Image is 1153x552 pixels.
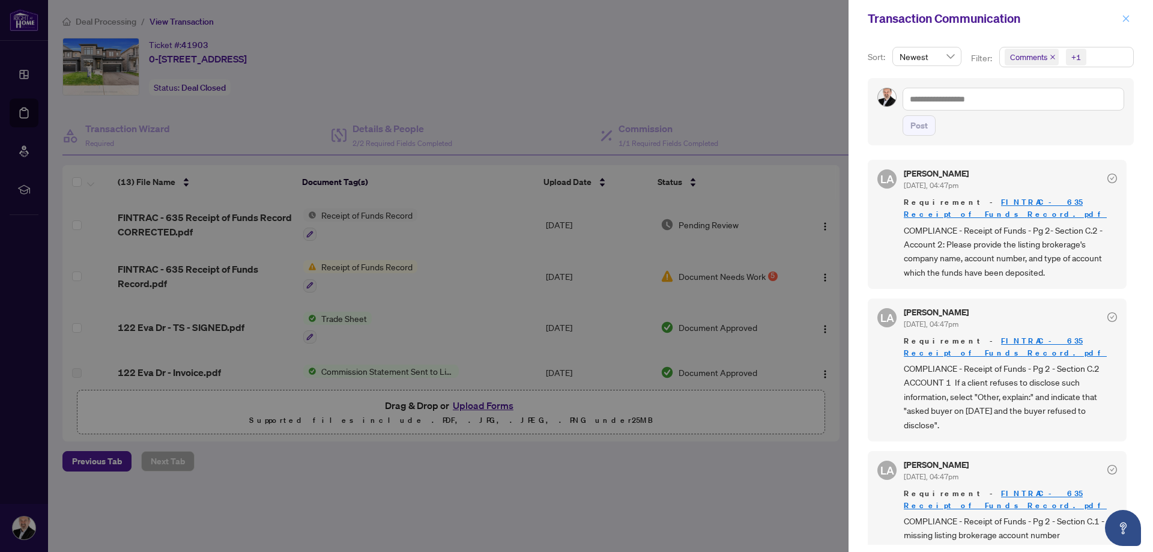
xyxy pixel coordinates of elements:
[904,223,1117,280] span: COMPLIANCE - Receipt of Funds - Pg 2- Section C.2 - Account 2: Please provide the listing brokera...
[904,320,958,329] span: [DATE], 04:47pm
[1005,49,1059,65] span: Comments
[1105,510,1141,546] button: Open asap
[904,461,969,469] h5: [PERSON_NAME]
[971,52,994,65] p: Filter:
[1107,174,1117,183] span: check-circle
[904,488,1117,512] span: Requirement -
[903,115,936,136] button: Post
[904,514,1117,542] span: COMPLIANCE - Receipt of Funds - Pg 2 - Section C.1 - missing listing brokerage account number
[904,169,969,178] h5: [PERSON_NAME]
[1122,14,1130,23] span: close
[904,362,1117,432] span: COMPLIANCE - Receipt of Funds - Pg 2 - Section C.2 ACCOUNT 1 If a client refuses to disclose such...
[1107,312,1117,322] span: check-circle
[1050,54,1056,60] span: close
[1071,51,1081,63] div: +1
[880,309,894,326] span: LA
[904,472,958,481] span: [DATE], 04:47pm
[880,462,894,479] span: LA
[1107,465,1117,475] span: check-circle
[878,88,896,106] img: Profile Icon
[904,181,958,190] span: [DATE], 04:47pm
[904,335,1117,359] span: Requirement -
[904,196,1117,220] span: Requirement -
[900,47,954,65] span: Newest
[1010,51,1047,63] span: Comments
[880,171,894,187] span: LA
[904,308,969,317] h5: [PERSON_NAME]
[868,50,888,64] p: Sort:
[868,10,1118,28] div: Transaction Communication
[904,197,1107,219] a: FINTRAC - 635 Receipt of Funds Record.pdf
[904,488,1107,511] a: FINTRAC - 635 Receipt of Funds Record.pdf
[904,336,1107,358] a: FINTRAC - 635 Receipt of Funds Record.pdf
